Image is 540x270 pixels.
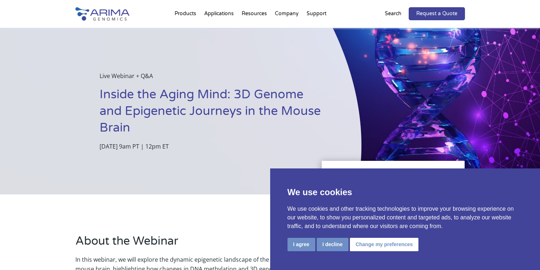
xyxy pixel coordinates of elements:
[287,238,315,251] button: I agree
[350,238,419,251] button: Change my preferences
[287,205,523,231] p: We use cookies and other tracking technologies to improve your browsing experience on our website...
[100,86,326,142] h1: Inside the Aging Mind: 3D Genome and Epigenetic Journeys in the Mouse Brain
[287,186,523,199] p: We use cookies
[385,9,401,18] p: Search
[100,142,326,151] p: [DATE] 9am PT | 12pm ET
[75,233,300,255] h2: About the Webinar
[409,7,465,20] a: Request a Quote
[317,238,348,251] button: I decline
[100,71,326,86] p: Live Webinar + Q&A
[75,7,129,21] img: Arima-Genomics-logo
